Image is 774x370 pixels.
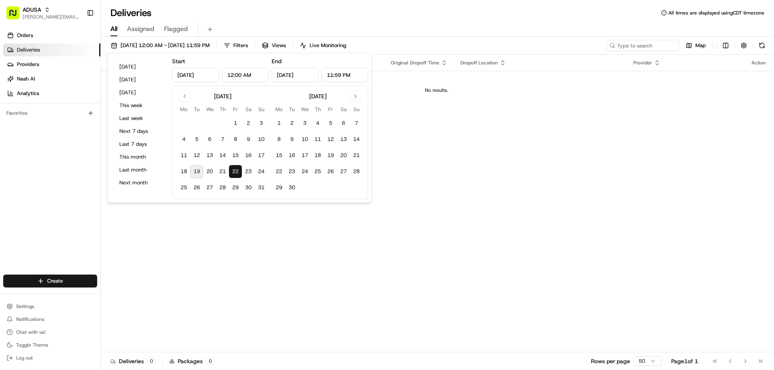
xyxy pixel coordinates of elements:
span: Chat with us! [16,329,46,335]
h1: Deliveries [110,6,152,19]
button: 7 [216,133,229,146]
button: 5 [324,117,337,130]
button: 20 [337,149,350,162]
button: 11 [177,149,190,162]
button: Filters [220,40,252,51]
span: Log out [16,355,33,361]
button: 26 [190,181,203,194]
th: Sunday [255,105,268,114]
button: 31 [255,181,268,194]
button: Live Monitoring [296,40,350,51]
input: Date [272,68,318,82]
th: Friday [324,105,337,114]
span: Dropoff Location [460,60,498,66]
div: [DATE] [309,92,327,100]
button: Go to previous month [179,91,190,102]
button: 1 [229,117,242,130]
th: Tuesday [190,105,203,114]
span: Nash AI [17,75,35,83]
div: [DATE] [214,92,231,100]
button: 15 [273,149,285,162]
button: [PERSON_NAME][EMAIL_ADDRESS][PERSON_NAME][DOMAIN_NAME] [23,14,80,20]
button: 22 [229,165,242,178]
th: Saturday [242,105,255,114]
a: Providers [3,58,100,71]
button: 25 [311,165,324,178]
button: Map [682,40,709,51]
button: 12 [190,149,203,162]
span: Map [695,42,706,49]
span: Analytics [17,90,39,97]
button: 9 [242,133,255,146]
span: Views [272,42,286,49]
button: 13 [203,149,216,162]
button: [DATE] [116,87,164,98]
button: 8 [273,133,285,146]
div: 0 [206,358,215,365]
input: Time [322,68,368,82]
span: Notifications [16,316,44,322]
button: 27 [203,181,216,194]
p: Rows per page [591,357,630,365]
th: Monday [273,105,285,114]
span: Settings [16,303,34,310]
th: Thursday [216,105,229,114]
div: Favorites [3,107,97,120]
span: ADUSA [23,6,41,14]
button: This month [116,151,164,163]
button: 21 [216,165,229,178]
span: Create [47,277,63,285]
span: Live Monitoring [310,42,346,49]
button: 8 [229,133,242,146]
th: Monday [177,105,190,114]
button: 21 [350,149,363,162]
button: 15 [229,149,242,162]
a: Analytics [3,87,100,100]
span: All [110,24,117,34]
button: Chat with us! [3,327,97,338]
span: Provider [633,60,652,66]
th: Friday [229,105,242,114]
button: 16 [285,149,298,162]
button: 17 [255,149,268,162]
button: 28 [350,165,363,178]
button: 23 [285,165,298,178]
button: 10 [298,133,311,146]
th: Sunday [350,105,363,114]
button: [DATE] [116,61,164,72]
button: 6 [337,117,350,130]
span: All times are displayed using CDT timezone [668,10,764,16]
button: Views [258,40,289,51]
label: End [272,58,281,65]
button: 18 [177,165,190,178]
button: 11 [311,133,324,146]
span: [DATE] 12:00 AM - [DATE] 11:59 PM [121,42,210,49]
button: Next 7 days [116,126,164,137]
span: Original Dropoff Time [391,60,439,66]
button: 4 [177,133,190,146]
span: Providers [17,61,39,68]
button: 14 [216,149,229,162]
button: 2 [242,117,255,130]
button: 29 [273,181,285,194]
div: Packages [169,357,215,365]
span: Orders [17,32,33,39]
button: Notifications [3,314,97,325]
div: 0 [147,358,156,365]
button: 6 [203,133,216,146]
div: Deliveries [110,357,156,365]
button: 7 [350,117,363,130]
button: [DATE] [116,74,164,85]
button: Create [3,275,97,287]
button: 30 [242,181,255,194]
button: Log out [3,352,97,364]
button: 20 [203,165,216,178]
button: 12 [324,133,337,146]
span: Flagged [164,24,188,34]
button: Go to next month [350,91,361,102]
button: 25 [177,181,190,194]
th: Wednesday [298,105,311,114]
button: [DATE] 12:00 AM - [DATE] 11:59 PM [107,40,213,51]
th: Tuesday [285,105,298,114]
